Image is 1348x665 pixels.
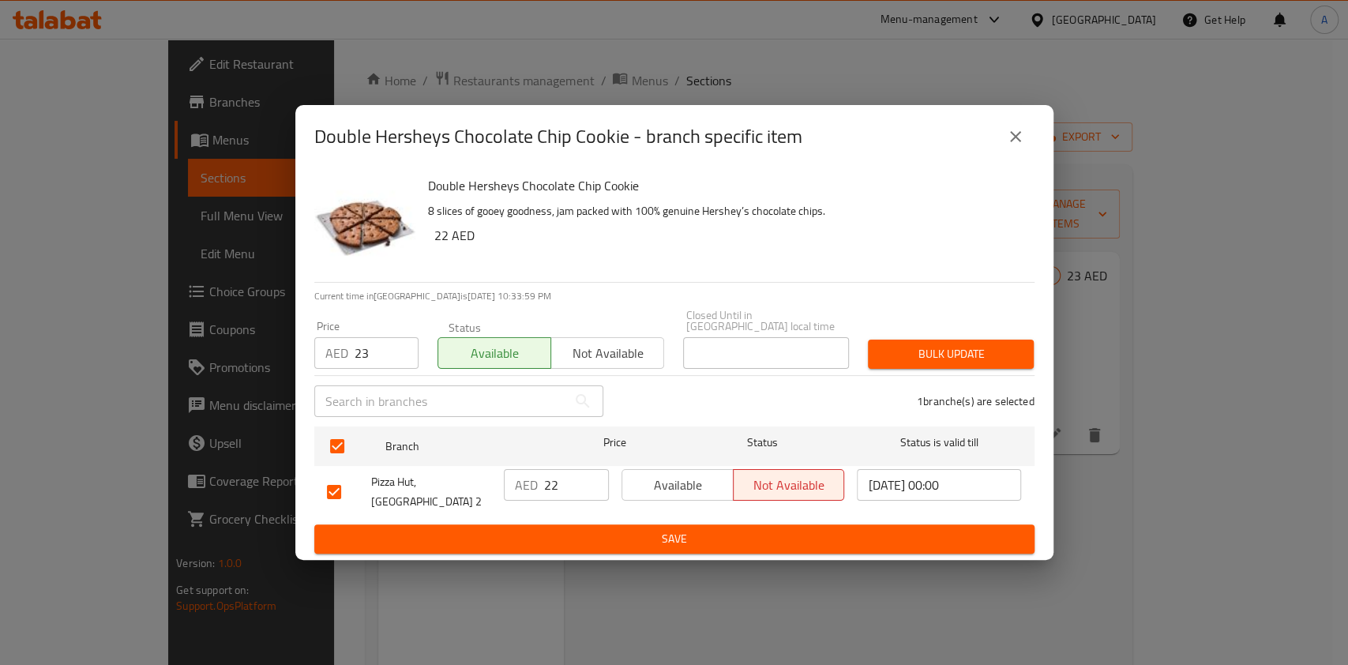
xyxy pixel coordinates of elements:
[881,344,1021,364] span: Bulk update
[355,337,419,369] input: Please enter price
[314,524,1034,554] button: Save
[629,474,727,497] span: Available
[437,337,551,369] button: Available
[371,472,491,512] span: Pizza Hut, [GEOGRAPHIC_DATA] 2
[868,340,1034,369] button: Bulk update
[314,385,567,417] input: Search in branches
[445,342,545,365] span: Available
[680,433,844,453] span: Status
[325,344,348,363] p: AED
[917,393,1034,409] p: 1 branche(s) are selected
[621,469,734,501] button: Available
[733,469,845,501] button: Not available
[314,289,1034,303] p: Current time in [GEOGRAPHIC_DATA] is [DATE] 10:33:59 PM
[327,529,1022,549] span: Save
[515,475,538,494] p: AED
[857,433,1021,453] span: Status is valid till
[314,124,802,149] h2: Double Hersheys Chocolate Chip Cookie - branch specific item
[428,201,1022,221] p: 8 slices of gooey goodness, jam packed with 100% genuine Hershey’s chocolate chips.
[428,175,1022,197] h6: Double Hersheys Chocolate Chip Cookie
[544,469,609,501] input: Please enter price
[997,118,1034,156] button: close
[740,474,839,497] span: Not available
[562,433,667,453] span: Price
[558,342,658,365] span: Not available
[385,437,550,456] span: Branch
[314,175,415,276] img: Double Hersheys Chocolate Chip Cookie
[434,224,1022,246] h6: 22 AED
[550,337,664,369] button: Not available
